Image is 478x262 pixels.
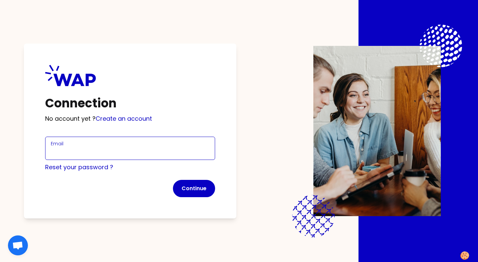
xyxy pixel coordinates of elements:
a: Reset your password ? [45,163,113,171]
p: No account yet ? [45,114,215,123]
a: Create an account [96,114,152,123]
button: Continue [173,180,215,197]
a: Open chat [8,235,28,255]
label: Email [51,140,63,147]
img: Description [313,46,441,216]
h1: Connection [45,97,215,110]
